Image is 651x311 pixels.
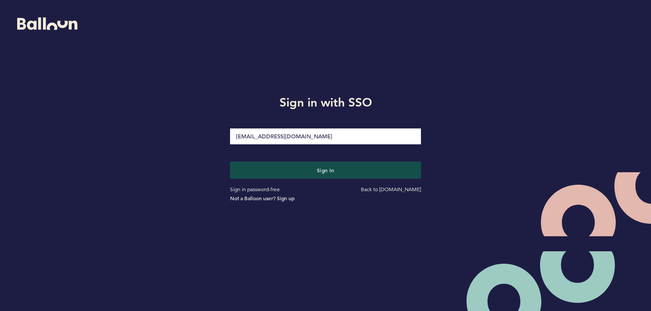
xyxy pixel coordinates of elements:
a: Not a Balloon user? Sign up [230,195,295,201]
a: Sign in password-free [230,186,280,192]
a: Back to [DOMAIN_NAME] [361,186,421,192]
button: Sign in [230,162,421,179]
span: Sign in [317,167,335,174]
input: Email [230,128,421,144]
h1: Sign in with SSO [224,94,428,111]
